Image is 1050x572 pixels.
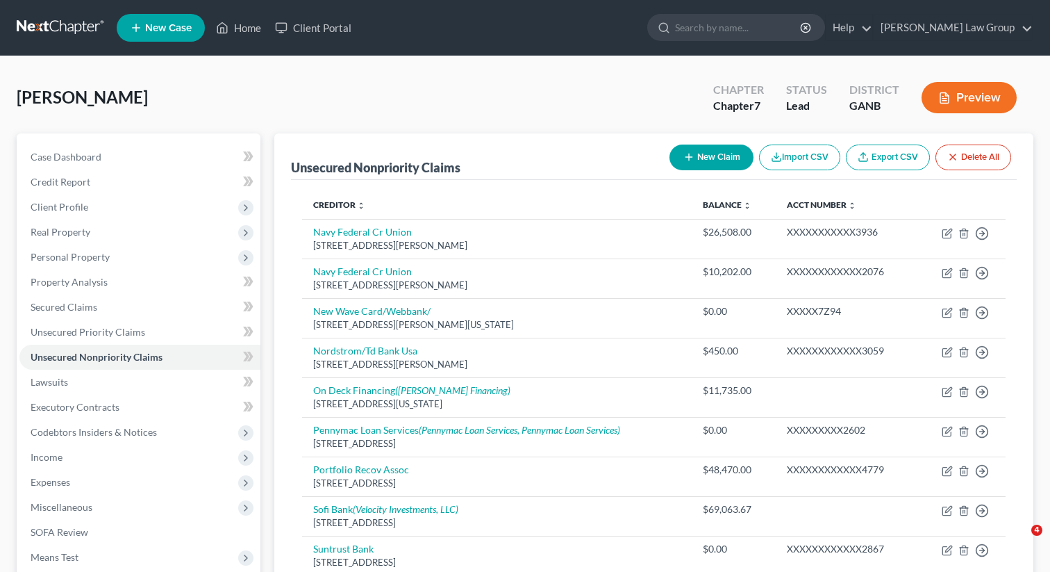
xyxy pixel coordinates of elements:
[31,176,90,188] span: Credit Report
[17,87,148,107] span: [PERSON_NAME]
[313,398,681,411] div: [STREET_ADDRESS][US_STATE]
[19,370,260,395] a: Lawsuits
[313,384,510,396] a: On Deck Financing([PERSON_NAME] Financing)
[31,201,88,213] span: Client Profile
[313,503,458,515] a: Sofi Bank(Velocity Investments, LLC)
[703,199,751,210] a: Balance unfold_more
[1003,525,1036,558] iframe: Intercom live chat
[313,345,417,357] a: Nordstrom/Td Bank Usa
[754,99,760,112] span: 7
[849,82,899,98] div: District
[31,376,68,388] span: Lawsuits
[787,304,906,318] div: XXXXX7Z94
[787,265,906,279] div: XXXXXXXXXXXX2076
[419,424,620,436] i: (Pennymac Loan Services, Pennymac Loan Services)
[848,202,856,210] i: unfold_more
[31,151,101,163] span: Case Dashboard
[145,23,192,33] span: New Case
[31,501,92,513] span: Miscellaneous
[313,543,374,555] a: Suntrust Bank
[31,351,162,363] span: Unsecured Nonpriority Claims
[675,15,802,40] input: Search by name...
[31,526,88,538] span: SOFA Review
[19,320,260,345] a: Unsecured Priority Claims
[935,145,1011,170] button: Delete All
[703,304,765,318] div: $0.00
[19,345,260,370] a: Unsecured Nonpriority Claims
[313,226,412,238] a: Navy Federal Cr Union
[313,516,681,530] div: [STREET_ADDRESS]
[313,305,431,317] a: New Wave Card/Webbank/
[19,170,260,195] a: Credit Report
[743,202,751,210] i: unfold_more
[759,145,840,170] button: Import CSV
[313,265,412,277] a: Navy Federal Cr Union
[703,384,765,398] div: $11,735.00
[31,476,70,488] span: Expenses
[703,542,765,556] div: $0.00
[313,464,409,475] a: Portfolio Recov Assoc
[31,301,97,313] span: Secured Claims
[313,239,681,252] div: [STREET_ADDRESS][PERSON_NAME]
[703,344,765,358] div: $450.00
[313,358,681,371] div: [STREET_ADDRESS][PERSON_NAME]
[846,145,930,170] a: Export CSV
[787,463,906,477] div: XXXXXXXXXXXX4779
[313,199,365,210] a: Creditor unfold_more
[713,82,764,98] div: Chapter
[31,276,108,288] span: Property Analysis
[713,98,764,114] div: Chapter
[31,326,145,338] span: Unsecured Priority Claims
[313,424,620,436] a: Pennymac Loan Services(Pennymac Loan Services, Pennymac Loan Services)
[31,401,119,413] span: Executory Contracts
[703,423,765,437] div: $0.00
[849,98,899,114] div: GANB
[787,542,906,556] div: XXXXXXXXXXXX2867
[31,226,90,238] span: Real Property
[19,270,260,295] a: Property Analysis
[787,344,906,358] div: XXXXXXXXXXXX3059
[922,82,1017,113] button: Preview
[703,225,765,239] div: $26,508.00
[19,395,260,420] a: Executory Contracts
[357,202,365,210] i: unfold_more
[1031,525,1042,536] span: 4
[826,15,872,40] a: Help
[786,82,827,98] div: Status
[874,15,1033,40] a: [PERSON_NAME] Law Group
[209,15,268,40] a: Home
[19,520,260,545] a: SOFA Review
[395,384,510,396] i: ([PERSON_NAME] Financing)
[313,477,681,490] div: [STREET_ADDRESS]
[353,503,458,515] i: (Velocity Investments, LLC)
[291,159,460,176] div: Unsecured Nonpriority Claims
[313,437,681,450] div: [STREET_ADDRESS]
[31,251,110,263] span: Personal Property
[787,423,906,437] div: XXXXXXXXX2602
[19,145,260,170] a: Case Dashboard
[31,426,157,438] span: Codebtors Insiders & Notices
[703,463,765,477] div: $48,470.00
[268,15,358,40] a: Client Portal
[31,551,78,563] span: Means Test
[787,199,856,210] a: Acct Number unfold_more
[703,502,765,516] div: $69,063.67
[313,556,681,569] div: [STREET_ADDRESS]
[786,98,827,114] div: Lead
[787,225,906,239] div: XXXXXXXXXXX3936
[31,451,62,463] span: Income
[313,279,681,292] div: [STREET_ADDRESS][PERSON_NAME]
[19,295,260,320] a: Secured Claims
[669,145,753,170] button: New Claim
[313,318,681,332] div: [STREET_ADDRESS][PERSON_NAME][US_STATE]
[703,265,765,279] div: $10,202.00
